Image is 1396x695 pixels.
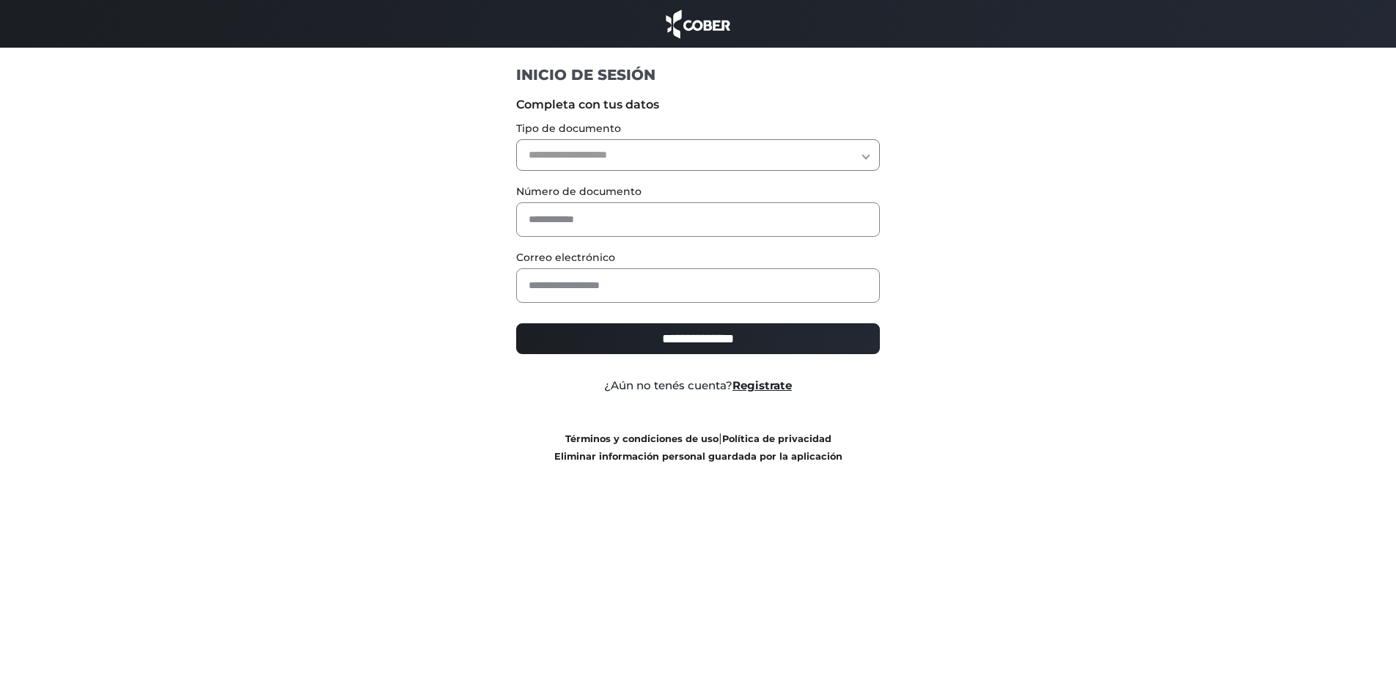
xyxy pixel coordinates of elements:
[554,451,842,462] a: Eliminar información personal guardada por la aplicación
[516,121,881,136] label: Tipo de documento
[516,250,881,265] label: Correo electrónico
[516,184,881,199] label: Número de documento
[516,96,881,114] label: Completa con tus datos
[516,65,881,84] h1: INICIO DE SESIÓN
[722,433,831,444] a: Política de privacidad
[565,433,719,444] a: Términos y condiciones de uso
[732,378,792,392] a: Registrate
[505,378,892,394] div: ¿Aún no tenés cuenta?
[505,430,892,465] div: |
[662,7,734,40] img: cober_marca.png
